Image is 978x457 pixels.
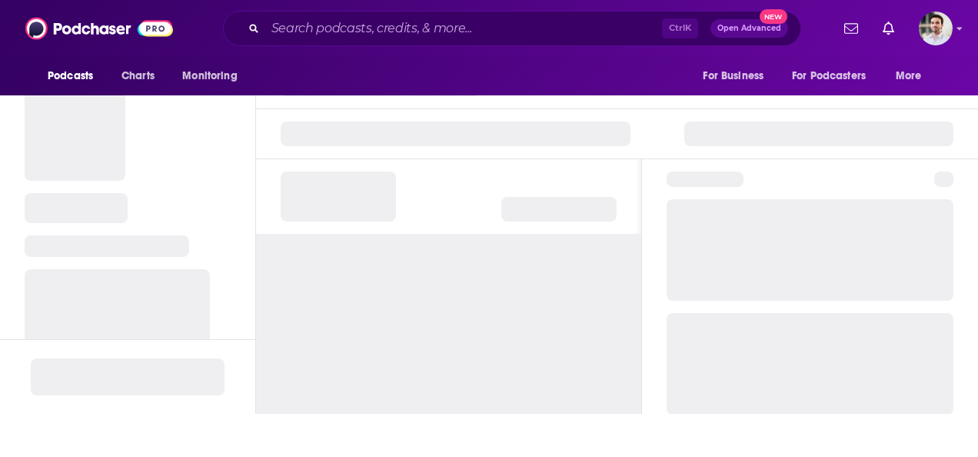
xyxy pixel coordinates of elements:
a: Charts [111,62,164,91]
span: Logged in as sam_beutlerink [919,12,953,45]
span: Open Advanced [717,25,781,32]
span: Charts [121,65,155,87]
span: More [896,65,922,87]
div: Search podcasts, credits, & more... [223,11,801,46]
img: User Profile [919,12,953,45]
span: Ctrl K [662,18,698,38]
img: Podchaser - Follow, Share and Rate Podcasts [25,14,173,43]
span: For Business [703,65,763,87]
span: Podcasts [48,65,93,87]
button: Open AdvancedNew [710,19,788,38]
a: Show notifications dropdown [877,15,900,42]
button: open menu [692,62,783,91]
input: Search podcasts, credits, & more... [265,16,662,41]
button: open menu [885,62,941,91]
a: Show notifications dropdown [838,15,864,42]
button: open menu [171,62,257,91]
span: Monitoring [182,65,237,87]
span: For Podcasters [792,65,866,87]
button: open menu [37,62,113,91]
button: Show profile menu [919,12,953,45]
span: New [760,9,787,24]
button: open menu [782,62,888,91]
